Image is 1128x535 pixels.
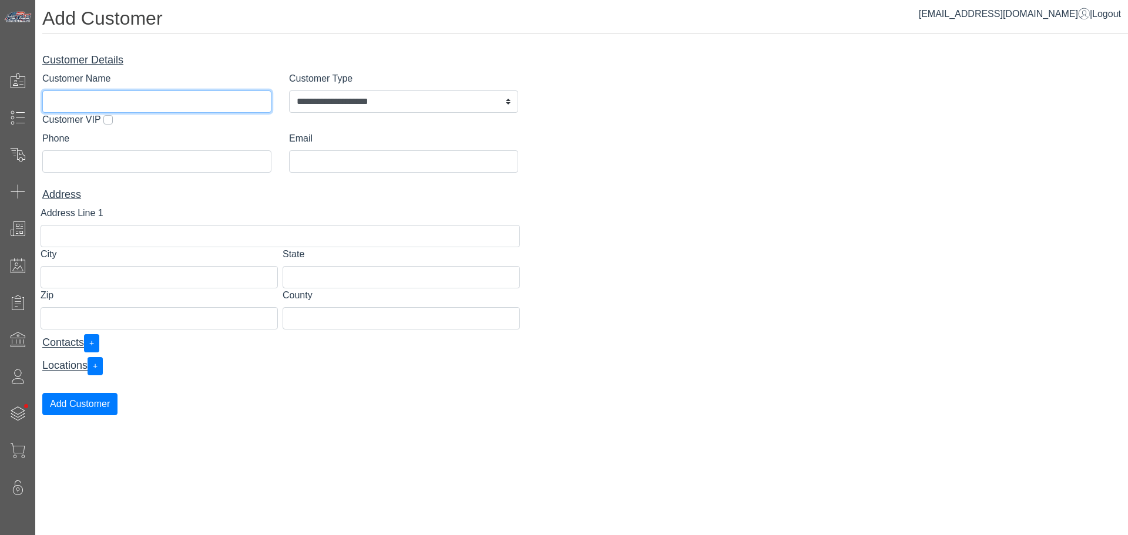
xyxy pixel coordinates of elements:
[88,357,103,375] button: +
[1092,9,1121,19] span: Logout
[919,9,1090,19] a: [EMAIL_ADDRESS][DOMAIN_NAME]
[41,206,103,220] label: Address Line 1
[283,247,304,261] label: State
[84,334,99,352] button: +
[42,52,518,68] div: Customer Details
[42,334,518,352] div: Contacts
[289,72,352,86] label: Customer Type
[42,113,101,127] label: Customer VIP
[283,288,313,302] label: County
[42,393,117,415] button: Add Customer
[919,7,1121,21] div: |
[41,247,57,261] label: City
[42,357,518,375] div: Locations
[289,132,313,146] label: Email
[42,7,1128,33] h1: Add Customer
[4,11,33,23] img: Metals Direct Inc Logo
[42,187,518,203] div: Address
[42,72,110,86] label: Customer Name
[41,288,53,302] label: Zip
[42,132,69,146] label: Phone
[11,387,41,425] span: •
